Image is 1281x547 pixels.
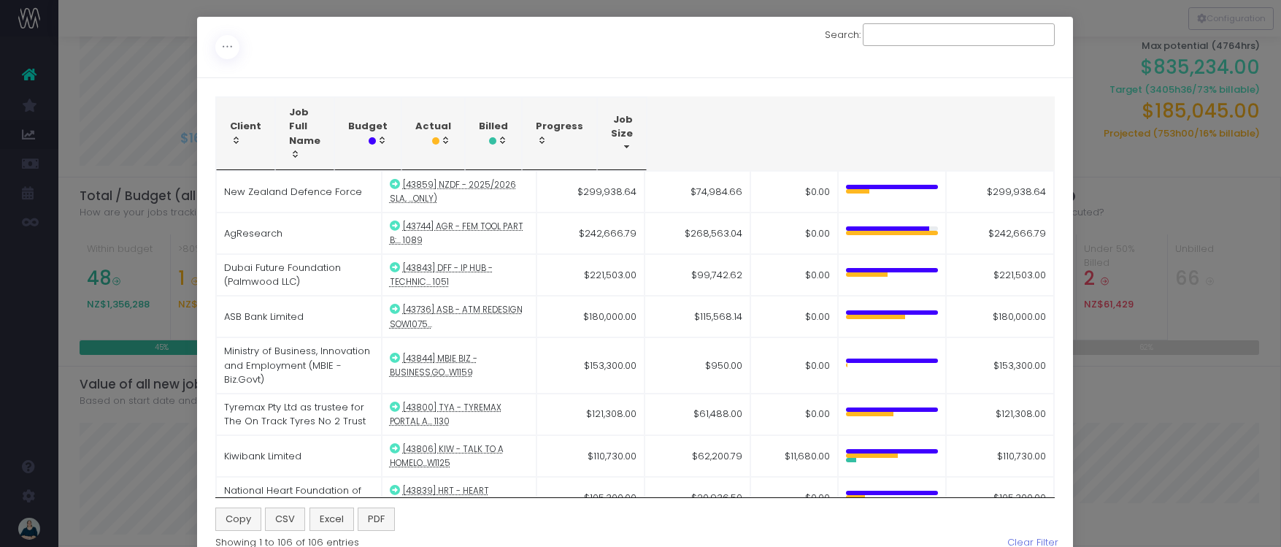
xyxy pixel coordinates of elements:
[226,512,251,527] span: Copy
[645,435,750,477] td: $62,200.79
[645,213,750,254] td: $268,563.04
[946,213,1054,254] td: $242,666.79
[750,394,839,435] td: $0.00
[216,171,382,213] td: New Zealand Defence Force
[215,508,261,531] button: Copy
[536,337,645,394] td: $153,300.00
[750,435,839,477] td: $11,680.00
[358,508,395,531] button: PDF
[390,402,501,428] abbr: [43800] TYA - Tyremax Portal Alignment - Concepting and Detailed Design SOW 1130
[390,485,489,511] abbr: [43839] HRT - Heart Foundation - Digital Experience Strategy SOW 1141
[863,23,1055,47] input: Search:
[645,296,750,337] td: $115,568.14
[536,477,645,519] td: $105,300.00
[946,477,1054,519] td: $105,300.00
[536,213,645,254] td: $242,666.79
[750,337,839,394] td: $0.00
[289,105,320,162] div: Job Full Name
[216,477,382,519] td: National Heart Foundation of [GEOGRAPHIC_DATA]
[645,394,750,435] td: $61,488.00
[750,213,839,254] td: $0.00
[368,512,385,527] span: PDF
[479,119,508,148] div: Billed
[536,254,645,296] td: $221,503.00
[645,337,750,394] td: $950.00
[216,394,382,435] td: Tyremax Pty Ltd as trustee for The On Track Tyres No 2 Trust
[522,97,597,170] th: Progress: activate to sort column ascending
[465,97,522,170] th: Billed : activate to sort column ascending
[611,112,633,156] div: Job Size
[536,435,645,477] td: $110,730.00
[265,508,305,531] button: CSV
[216,337,382,394] td: Ministry of Business, Innovation and Employment (MBIE - Biz.Govt)
[645,254,750,296] td: $99,742.62
[946,171,1054,213] td: $299,938.64
[334,97,401,170] th: Budget : activate to sort column ascending
[597,97,647,170] th: Job Size: activate to sort column ascending
[390,304,523,330] abbr: [43736] ASB - ATM Redesign SOW1075
[390,262,493,288] abbr: [43843] DFF - IP Hub - Technical Solution SOW 1051
[275,97,334,170] th: Job Full Name: activate to sort column ascending
[825,23,1055,47] label: Search:
[750,254,839,296] td: $0.00
[536,119,583,148] div: Progress
[348,119,388,148] div: Budget
[390,443,504,470] abbr: [43806] KIW - Talk to a Homeloan Specialist tool SOW1125
[230,119,261,148] div: Client
[750,477,839,519] td: $0.00
[946,435,1054,477] td: $110,730.00
[320,512,344,527] span: Excel
[216,435,382,477] td: Kiwibank Limited
[415,119,451,148] div: Actual
[536,171,645,213] td: $299,938.64
[946,296,1054,337] td: $180,000.00
[750,171,839,213] td: $0.00
[946,337,1054,394] td: $153,300.00
[946,394,1054,435] td: $121,308.00
[645,477,750,519] td: $20,936.50
[216,296,382,337] td: ASB Bank Limited
[536,296,645,337] td: $180,000.00
[946,254,1054,296] td: $221,503.00
[390,353,477,379] abbr: [43844] MBIE Biz - Business.govt Tools SOW1159
[536,394,645,435] td: $121,308.00
[275,512,295,527] span: CSV
[390,179,516,205] abbr: [43859] NZDF - 2025/2026 SLA, SOW 1136 (Invoicing only)
[216,213,382,254] td: AgResearch
[309,508,354,531] button: Excel
[390,221,523,247] abbr: [43744] AGR - FEM Tool Part B: Development and QA_SOW 1089
[216,254,382,296] td: Dubai Future Foundation (Palmwood LLC)
[216,97,275,170] th: Client: activate to sort column ascending
[645,171,750,213] td: $74,984.66
[401,97,465,170] th: Actual : activate to sort column ascending
[750,296,839,337] td: $0.00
